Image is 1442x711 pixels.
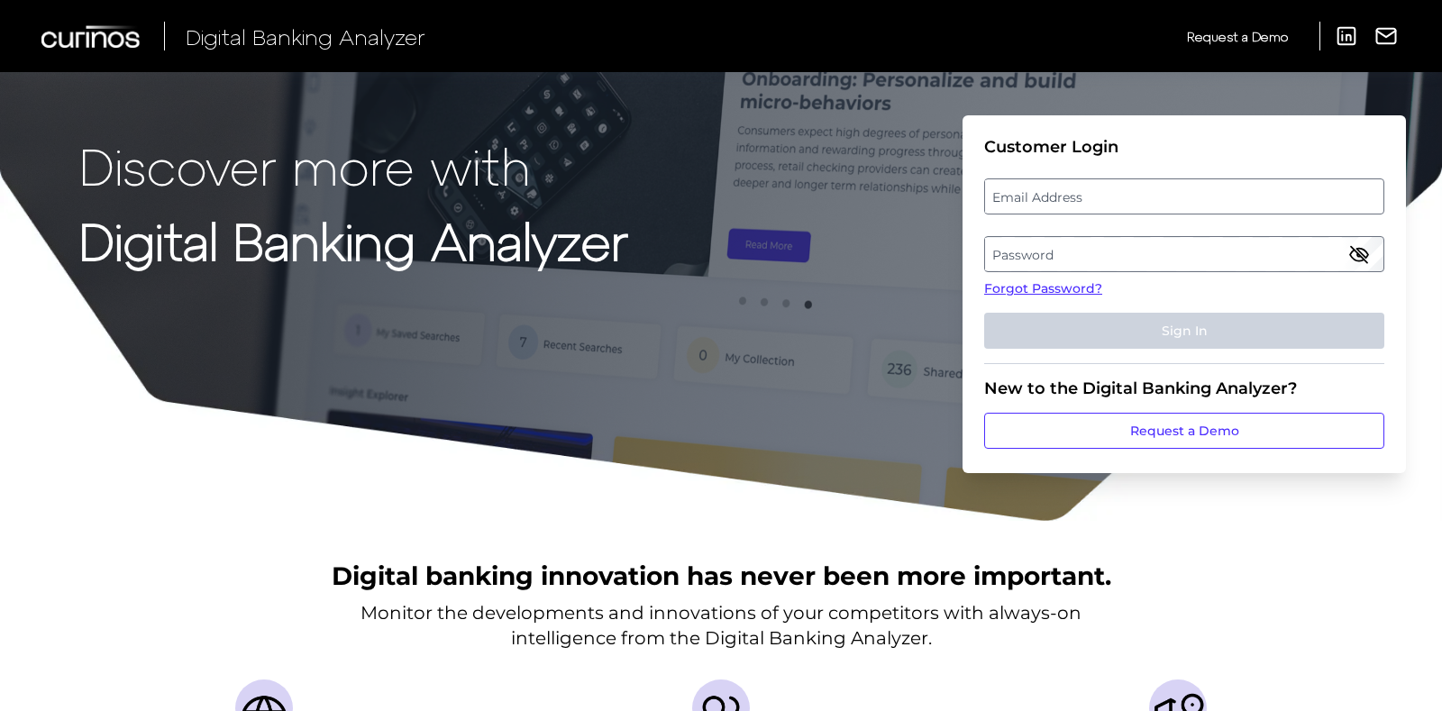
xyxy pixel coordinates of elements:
[332,559,1111,593] h2: Digital banking innovation has never been more important.
[984,413,1384,449] a: Request a Demo
[984,378,1384,398] div: New to the Digital Banking Analyzer?
[79,137,628,194] p: Discover more with
[41,25,142,48] img: Curinos
[360,600,1081,651] p: Monitor the developments and innovations of your competitors with always-on intelligence from the...
[186,23,425,50] span: Digital Banking Analyzer
[1187,29,1288,44] span: Request a Demo
[984,279,1384,298] a: Forgot Password?
[984,137,1384,157] div: Customer Login
[79,210,628,270] strong: Digital Banking Analyzer
[984,313,1384,349] button: Sign In
[985,180,1383,213] label: Email Address
[1187,22,1288,51] a: Request a Demo
[985,238,1383,270] label: Password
